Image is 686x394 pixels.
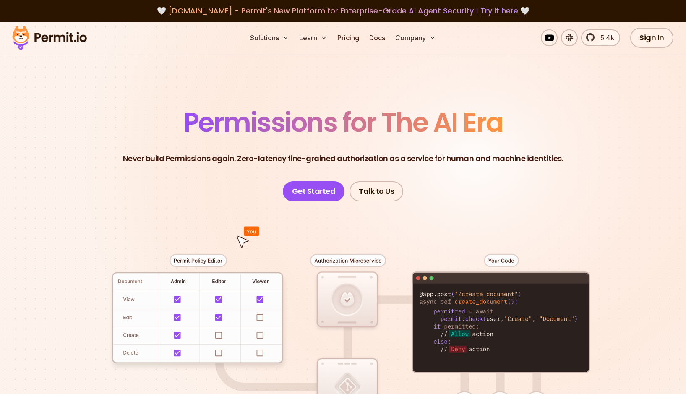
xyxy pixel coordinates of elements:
button: Solutions [247,29,292,46]
p: Never build Permissions again. Zero-latency fine-grained authorization as a service for human and... [123,153,563,164]
div: 🤍 🤍 [20,5,666,17]
a: Try it here [480,5,518,16]
span: 5.4k [595,33,614,43]
button: Company [392,29,439,46]
a: Get Started [283,181,345,201]
a: Docs [366,29,389,46]
img: Permit logo [8,23,91,52]
a: Sign In [630,28,673,48]
span: [DOMAIN_NAME] - Permit's New Platform for Enterprise-Grade AI Agent Security | [168,5,518,16]
a: Pricing [334,29,363,46]
a: Talk to Us [350,181,403,201]
span: Permissions for The AI Era [183,104,503,141]
button: Learn [296,29,331,46]
a: 5.4k [581,29,620,46]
